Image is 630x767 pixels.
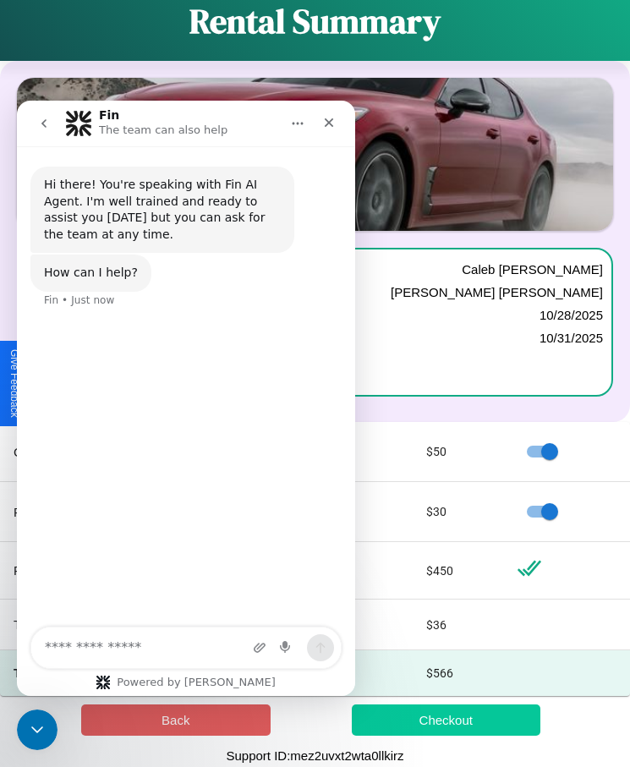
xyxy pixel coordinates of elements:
[27,194,97,205] div: Fin • Just now
[14,559,233,582] p: Rental Price
[8,349,20,418] div: Give Feedback
[352,704,541,736] button: Checkout
[413,650,504,696] td: $ 566
[540,304,603,326] p: 10 / 28 / 2025
[14,613,233,636] p: Tax
[391,281,603,304] p: [PERSON_NAME] [PERSON_NAME]
[540,326,603,349] p: 10 / 31 / 2025
[14,664,233,682] h4: Total
[263,540,277,554] button: Start recording
[17,709,58,750] iframe: Intercom live chat
[81,704,271,736] button: Back
[236,540,249,554] button: Upload attachment
[462,258,603,281] p: Caleb [PERSON_NAME]
[413,600,504,650] td: $ 36
[226,744,403,767] p: Support ID: mez2uvxt2wta0llkirz
[14,527,324,567] textarea: Ask a question…
[27,164,121,181] div: How can I help?
[413,482,504,542] td: $ 30
[290,534,317,561] button: Send a message…
[14,441,233,463] p: Cancellation Anytime
[413,542,504,600] td: $ 450
[17,101,355,696] iframe: Intercom live chat
[413,422,504,482] td: $ 50
[14,501,233,523] p: Rental Insurance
